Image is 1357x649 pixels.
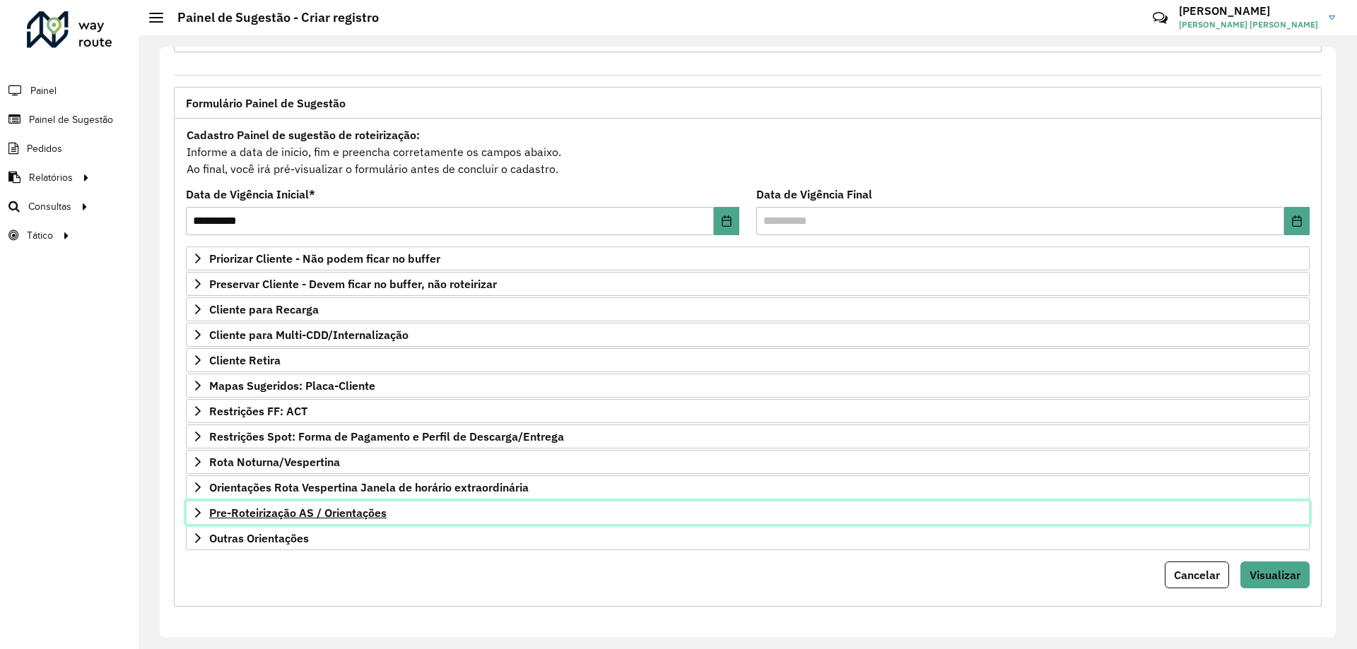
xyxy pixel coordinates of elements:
button: Cancelar [1165,561,1229,588]
a: Orientações Rota Vespertina Janela de horário extraordinária [186,475,1310,499]
span: Cliente Retira [209,355,281,366]
a: Rota Noturna/Vespertina [186,450,1310,474]
a: Cliente para Recarga [186,297,1310,321]
span: Orientações Rota Vespertina Janela de horário extraordinária [209,482,529,493]
span: Formulário Painel de Sugestão [186,97,346,109]
span: Preservar Cliente - Devem ficar no buffer, não roteirizar [209,278,497,290]
span: Mapas Sugeridos: Placa-Cliente [209,380,375,391]
span: Visualizar [1250,568,1300,582]
span: Consultas [28,199,71,214]
span: Relatórios [29,170,73,185]
a: Contato Rápido [1145,3,1175,33]
a: Restrições Spot: Forma de Pagamento e Perfil de Descarga/Entrega [186,424,1310,448]
a: Pre-Roteirização AS / Orientações [186,501,1310,525]
button: Visualizar [1240,561,1310,588]
span: Painel de Sugestão [29,112,113,127]
span: Pedidos [27,141,62,156]
a: Outras Orientações [186,526,1310,550]
h3: [PERSON_NAME] [1179,4,1318,18]
a: Mapas Sugeridos: Placa-Cliente [186,374,1310,398]
a: Priorizar Cliente - Não podem ficar no buffer [186,246,1310,270]
span: Pre-Roteirização AS / Orientações [209,507,387,518]
span: Outras Orientações [209,532,309,544]
button: Choose Date [1284,207,1310,235]
span: Cliente para Recarga [209,304,319,315]
span: Tático [27,228,53,243]
a: Restrições FF: ACT [186,399,1310,423]
label: Data de Vigência Inicial [186,186,315,203]
span: Restrições Spot: Forma de Pagamento e Perfil de Descarga/Entrega [209,431,564,442]
strong: Cadastro Painel de sugestão de roteirização: [187,128,420,142]
span: [PERSON_NAME] [PERSON_NAME] [1179,18,1318,31]
a: Cliente Retira [186,348,1310,372]
span: Cancelar [1174,568,1220,582]
span: Cliente para Multi-CDD/Internalização [209,329,409,340]
span: Painel [30,83,57,98]
span: Priorizar Cliente - Não podem ficar no buffer [209,253,440,264]
div: Informe a data de inicio, fim e preencha corretamente os campos abaixo. Ao final, você irá pré-vi... [186,126,1310,178]
button: Choose Date [714,207,739,235]
h2: Painel de Sugestão - Criar registro [163,10,379,25]
a: Preservar Cliente - Devem ficar no buffer, não roteirizar [186,272,1310,296]
a: Cliente para Multi-CDD/Internalização [186,323,1310,347]
span: Rota Noturna/Vespertina [209,456,340,468]
label: Data de Vigência Final [756,186,872,203]
span: Restrições FF: ACT [209,405,307,417]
